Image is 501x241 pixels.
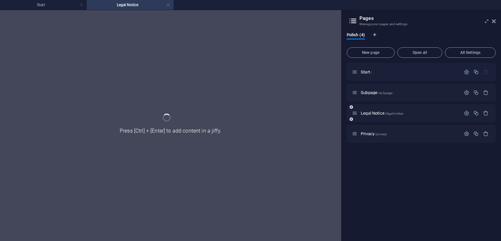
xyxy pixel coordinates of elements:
span: Click to open page [361,111,403,116]
div: Settings [464,110,469,116]
div: Legal Notice/legal-notice [359,111,461,115]
div: Duplicate [473,69,479,75]
span: Open all [400,51,439,55]
span: /legal-notice [385,112,403,115]
span: Click to open page [361,70,372,74]
div: Settings [464,131,469,137]
button: All Settings [445,47,496,58]
div: Remove [483,110,489,116]
span: Polish (4) [347,31,365,40]
div: Privacy/privacy [359,132,461,136]
div: Duplicate [473,110,479,116]
div: Settings [464,69,469,75]
div: Subpage/subpage [359,90,461,95]
span: Click to open page [361,131,387,136]
h4: Legal Notice [87,1,174,8]
div: The startpage cannot be deleted [483,69,489,75]
button: New page [347,47,395,58]
span: / [371,71,372,74]
span: New page [350,51,392,55]
div: Remove [483,131,489,137]
div: Remove [483,90,489,95]
div: Duplicate [473,131,479,137]
h2: Pages [359,15,496,21]
button: Open all [397,47,442,58]
h3: Manage your pages and settings [359,21,483,27]
div: Settings [464,90,469,95]
span: Click to open page [361,90,392,95]
span: All Settings [448,51,493,55]
div: Start/ [359,70,461,74]
div: Duplicate [473,90,479,95]
span: /privacy [375,132,387,136]
div: Language Tabs [347,32,496,45]
span: /subpage [378,91,392,95]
